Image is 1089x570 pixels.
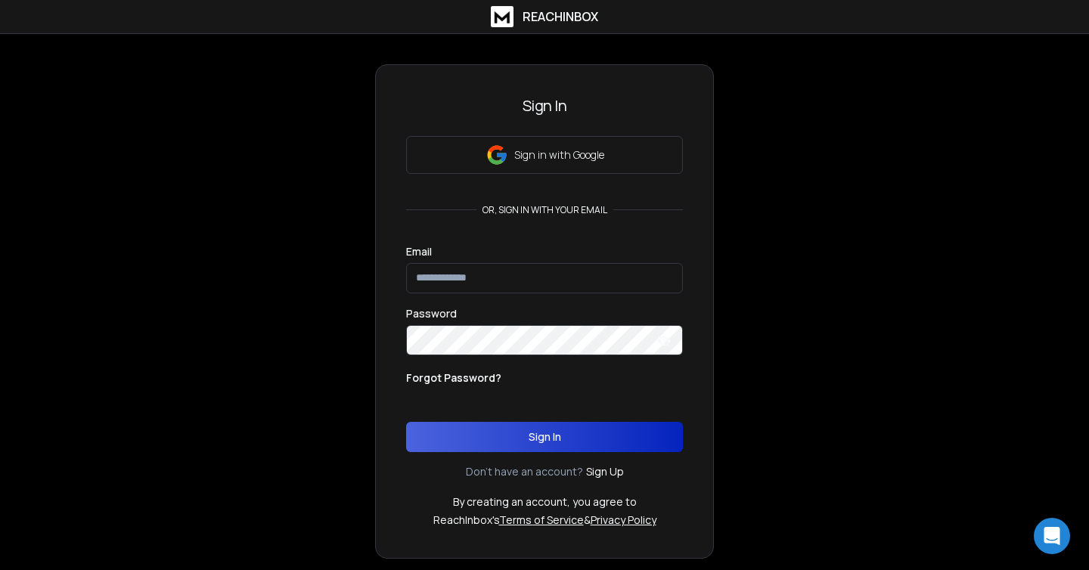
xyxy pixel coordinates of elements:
h3: Sign In [406,95,683,116]
div: Open Intercom Messenger [1034,518,1070,554]
img: logo [491,6,513,27]
p: Forgot Password? [406,370,501,386]
a: Terms of Service [499,513,584,527]
button: Sign In [406,422,683,452]
p: Sign in with Google [514,147,604,163]
button: Sign in with Google [406,136,683,174]
a: Sign Up [586,464,624,479]
p: By creating an account, you agree to [453,494,637,510]
label: Password [406,308,457,319]
a: ReachInbox [491,6,598,27]
p: or, sign in with your email [476,204,613,216]
label: Email [406,246,432,257]
p: Don't have an account? [466,464,583,479]
h1: ReachInbox [523,8,598,26]
p: ReachInbox's & [433,513,656,528]
a: Privacy Policy [591,513,656,527]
